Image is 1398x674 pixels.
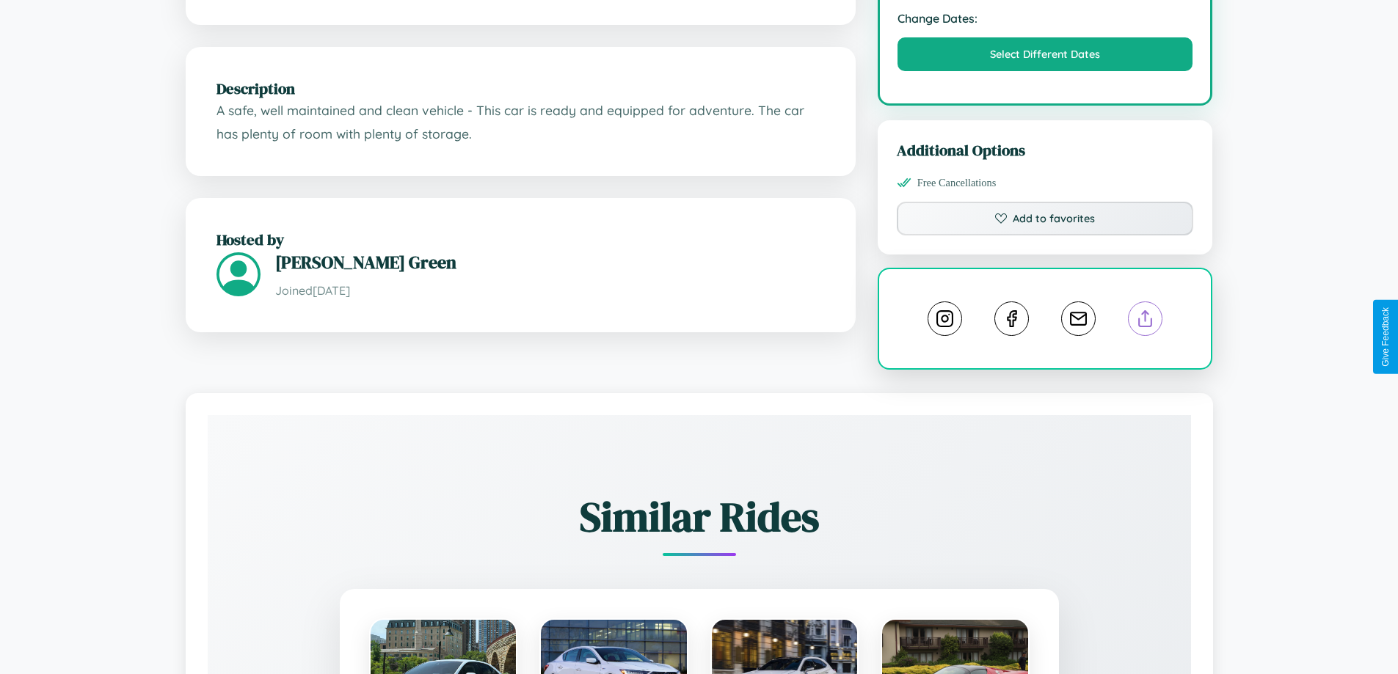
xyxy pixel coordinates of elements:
p: Joined [DATE] [275,280,825,301]
span: Free Cancellations [917,177,997,189]
h2: Similar Rides [259,488,1140,545]
h3: Additional Options [897,139,1194,161]
h3: [PERSON_NAME] Green [275,250,825,274]
h2: Hosted by [216,229,825,250]
strong: Change Dates: [898,11,1193,26]
h2: Description [216,78,825,99]
button: Select Different Dates [898,37,1193,71]
p: A safe, well maintained and clean vehicle - This car is ready and equipped for adventure. The car... [216,99,825,145]
button: Add to favorites [897,202,1194,235]
div: Give Feedback [1380,307,1391,367]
